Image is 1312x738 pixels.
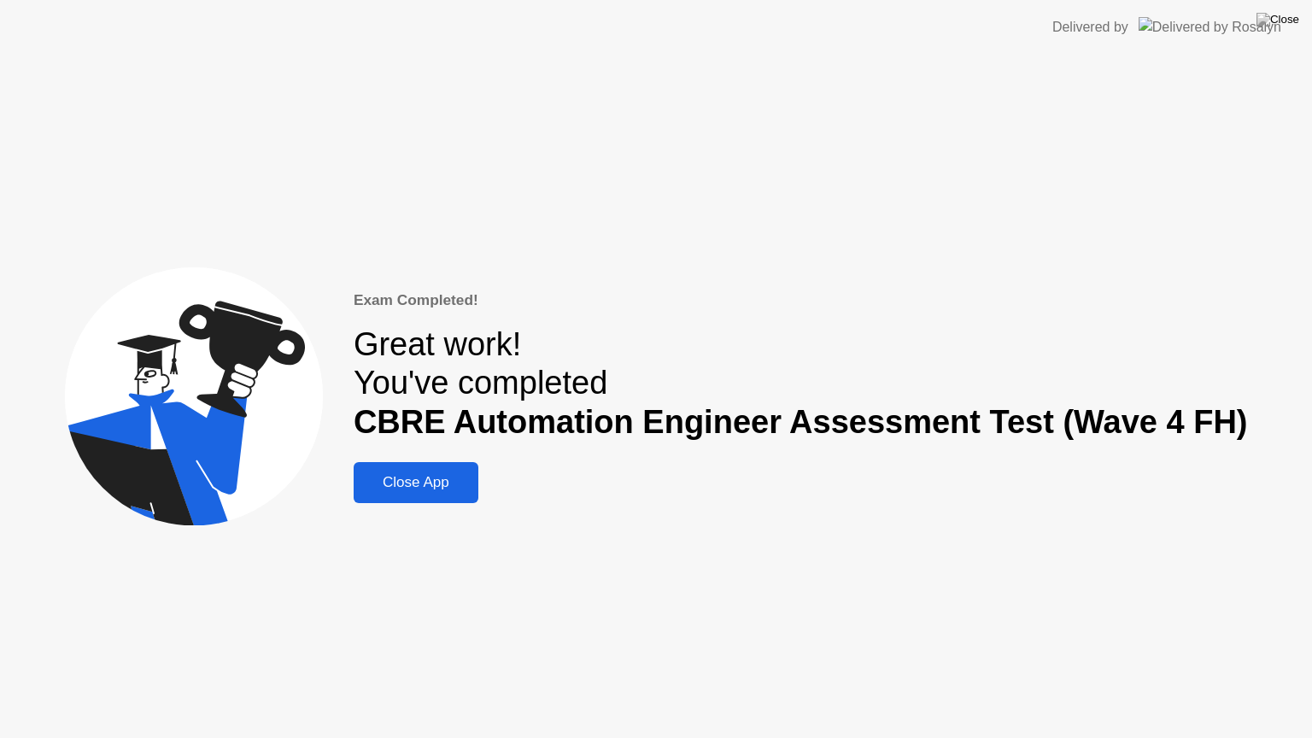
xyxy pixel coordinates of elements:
[1052,17,1128,38] div: Delivered by
[1139,17,1281,37] img: Delivered by Rosalyn
[354,462,478,503] button: Close App
[354,404,1248,440] b: CBRE Automation Engineer Assessment Test (Wave 4 FH)
[354,290,1248,312] div: Exam Completed!
[359,474,473,491] div: Close App
[354,325,1248,442] div: Great work! You've completed
[1256,13,1299,26] img: Close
